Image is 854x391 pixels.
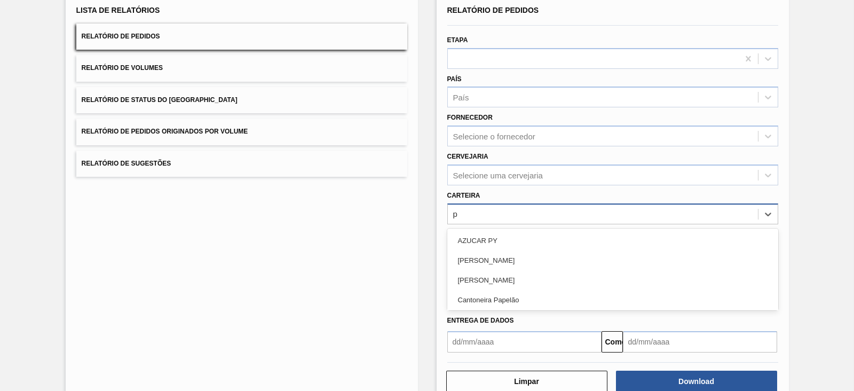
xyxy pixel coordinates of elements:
font: Fornecedor [447,114,493,121]
font: Relatório de Pedidos [82,33,160,40]
font: [PERSON_NAME] [458,256,515,264]
font: País [447,75,462,83]
font: Selecione o fornecedor [453,132,535,141]
font: Relatório de Pedidos [447,6,539,14]
button: Relatório de Sugestões [76,151,407,177]
font: Selecione uma cervejaria [453,170,543,179]
font: Relatório de Sugestões [82,160,171,167]
button: Relatório de Volumes [76,55,407,81]
font: Relatório de Volumes [82,65,163,72]
font: País [453,93,469,102]
font: Lista de Relatórios [76,6,160,14]
font: Cantoneira Papelão [458,296,519,304]
font: AZUCAR PY [458,237,497,245]
button: Relatório de Pedidos Originados por Volume [76,119,407,145]
button: Relatório de Pedidos [76,24,407,50]
input: dd/mm/aaaa [623,331,777,353]
input: dd/mm/aaaa [447,331,602,353]
button: Relatório de Status do [GEOGRAPHIC_DATA] [76,87,407,113]
font: Relatório de Status do [GEOGRAPHIC_DATA] [82,96,238,104]
font: Limpar [514,377,539,386]
font: Etapa [447,36,468,44]
font: Cervejaria [447,153,488,160]
font: Entrega de dados [447,317,514,324]
font: [PERSON_NAME] [458,276,515,284]
font: Comeu [605,338,630,346]
font: Relatório de Pedidos Originados por Volume [82,128,248,136]
font: Carteira [447,192,480,199]
button: Comeu [602,331,623,353]
font: Download [678,377,714,386]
